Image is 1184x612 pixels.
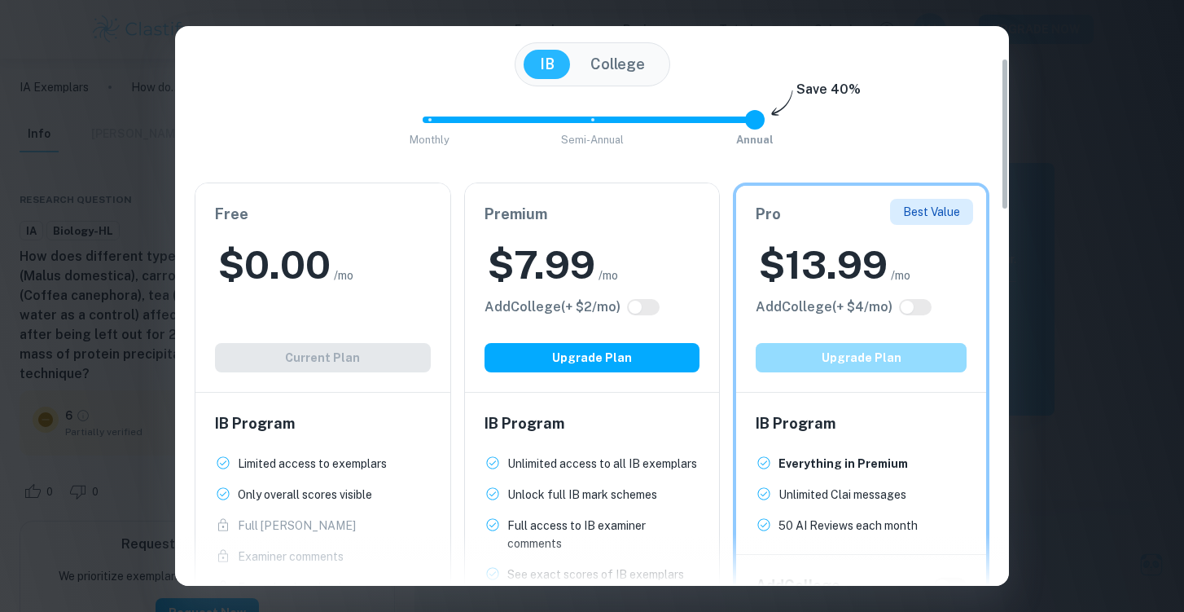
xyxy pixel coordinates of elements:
[215,412,431,435] h6: IB Program
[507,517,700,553] p: Full access to IB examiner comments
[488,239,595,291] h2: $ 7.99
[796,80,861,108] h6: Save 40%
[238,486,372,504] p: Only overall scores visible
[891,266,910,284] span: /mo
[485,297,621,317] h6: Click to see all the additional College features.
[485,203,700,226] h6: Premium
[218,239,331,291] h2: $ 0.00
[756,203,967,226] h6: Pro
[778,486,906,504] p: Unlimited Clai messages
[238,455,387,473] p: Limited access to exemplars
[507,455,697,473] p: Unlimited access to all IB exemplars
[238,517,356,535] p: Full [PERSON_NAME]
[215,203,431,226] h6: Free
[903,203,960,221] p: Best Value
[599,266,618,284] span: /mo
[507,486,657,504] p: Unlock full IB mark schemes
[524,50,571,79] button: IB
[759,239,888,291] h2: $ 13.99
[334,266,353,284] span: /mo
[736,134,774,146] span: Annual
[485,343,700,372] button: Upgrade Plan
[756,297,892,317] h6: Click to see all the additional College features.
[771,90,793,117] img: subscription-arrow.svg
[561,134,624,146] span: Semi-Annual
[778,455,908,473] p: Everything in Premium
[485,412,700,435] h6: IB Program
[756,412,967,435] h6: IB Program
[778,517,918,535] p: 50 AI Reviews each month
[574,50,661,79] button: College
[756,343,967,372] button: Upgrade Plan
[410,134,449,146] span: Monthly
